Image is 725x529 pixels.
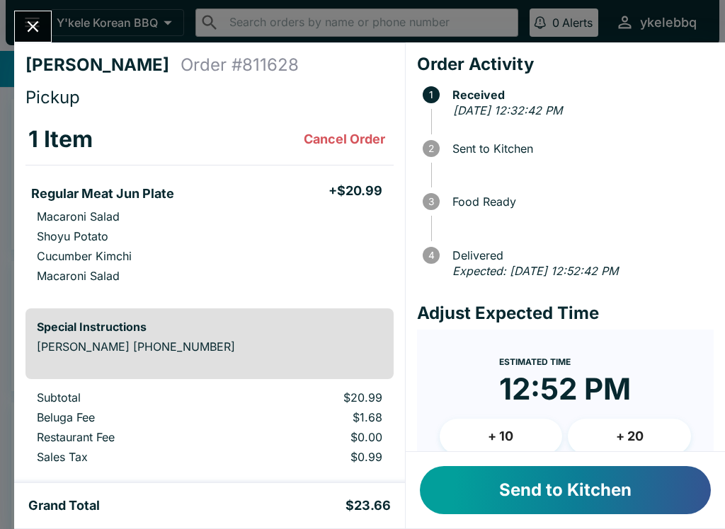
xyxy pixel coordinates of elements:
[37,229,108,243] p: Shoyu Potato
[37,339,382,354] p: [PERSON_NAME] [PHONE_NUMBER]
[28,497,100,514] h5: Grand Total
[429,89,433,100] text: 1
[499,356,571,367] span: Estimated Time
[243,430,382,444] p: $0.00
[243,410,382,424] p: $1.68
[445,249,714,262] span: Delivered
[445,88,714,101] span: Received
[452,264,618,278] em: Expected: [DATE] 12:52:42 PM
[346,497,391,514] h5: $23.66
[428,143,434,154] text: 2
[28,125,93,153] h3: 1 Item
[329,182,382,199] h5: + $20.99
[37,410,220,424] p: Beluga Fee
[25,87,80,107] span: Pickup
[37,390,220,405] p: Subtotal
[440,419,563,454] button: + 10
[181,54,299,76] h4: Order # 811628
[15,11,51,42] button: Close
[499,371,631,407] time: 12:52 PM
[420,466,711,514] button: Send to Kitchen
[37,430,220,444] p: Restaurant Fee
[31,185,174,202] h5: Regular Meat Jun Plate
[428,196,434,207] text: 3
[37,269,120,283] p: Macaroni Salad
[445,142,714,155] span: Sent to Kitchen
[568,419,691,454] button: + 20
[37,320,382,334] h6: Special Instructions
[417,54,714,75] h4: Order Activity
[243,390,382,405] p: $20.99
[25,114,394,297] table: orders table
[25,54,181,76] h4: [PERSON_NAME]
[37,209,120,223] p: Macaroni Salad
[445,195,714,208] span: Food Ready
[37,450,220,464] p: Sales Tax
[417,303,714,324] h4: Adjust Expected Time
[25,390,394,470] table: orders table
[428,250,434,261] text: 4
[243,450,382,464] p: $0.99
[453,103,562,117] em: [DATE] 12:32:42 PM
[298,125,391,153] button: Cancel Order
[37,249,132,263] p: Cucumber Kimchi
